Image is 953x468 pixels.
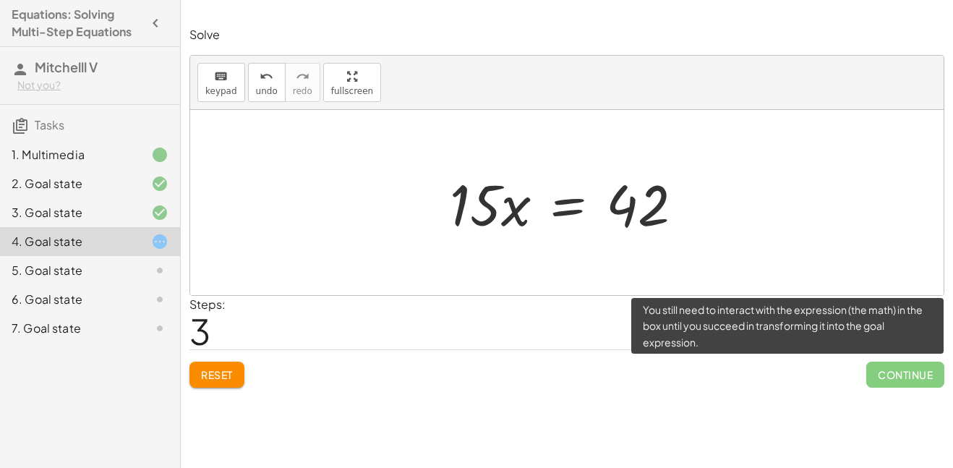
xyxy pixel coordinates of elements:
i: Task finished and correct. [151,204,168,221]
span: redo [293,86,312,96]
span: undo [256,86,278,96]
button: Reset [189,362,244,388]
span: 3 [189,309,210,353]
button: redoredo [285,63,320,102]
i: Task started. [151,233,168,250]
i: redo [296,68,309,85]
span: Reset [201,368,233,381]
i: Task finished and correct. [151,175,168,192]
span: keypad [205,86,237,96]
div: 5. Goal state [12,262,128,279]
button: keyboardkeypad [197,63,245,102]
p: Solve [189,27,944,43]
i: Task finished. [151,146,168,163]
div: Not you? [17,78,168,93]
div: 4. Goal state [12,233,128,250]
h4: Equations: Solving Multi-Step Equations [12,6,142,41]
span: fullscreen [331,86,373,96]
i: Task not started. [151,291,168,308]
i: undo [260,68,273,85]
button: undoundo [248,63,286,102]
div: 6. Goal state [12,291,128,308]
button: fullscreen [323,63,381,102]
div: 7. Goal state [12,320,128,337]
span: Tasks [35,117,64,132]
label: Steps: [189,297,226,312]
span: Mitchelll V [35,59,98,75]
div: 2. Goal state [12,175,128,192]
i: Task not started. [151,262,168,279]
i: keyboard [214,68,228,85]
div: 3. Goal state [12,204,128,221]
div: 1. Multimedia [12,146,128,163]
i: Task not started. [151,320,168,337]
